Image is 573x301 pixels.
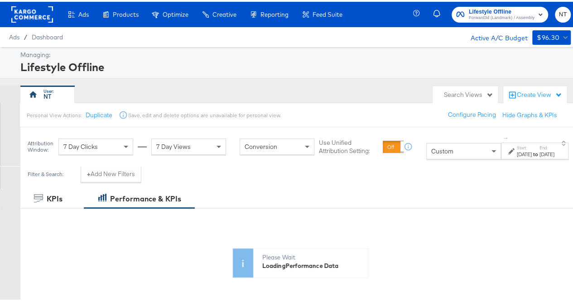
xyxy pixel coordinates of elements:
span: Ads [9,32,19,39]
span: / [19,32,32,39]
div: NT [43,91,51,99]
button: Configure Pacing [442,105,502,121]
button: NT [555,5,571,21]
div: [DATE] [517,149,532,156]
div: Create View [517,89,562,98]
span: 7 Day Views [156,141,191,149]
span: Forward3d (Landmark) / Assembly [469,13,534,20]
span: Lifestyle Offline [469,5,534,15]
span: NT [559,8,567,18]
span: 7 Day Clicks [63,141,98,149]
div: Save, edit and delete options are unavailable for personal view. [128,110,280,117]
span: Products [113,9,139,16]
button: $96.30 [532,29,571,43]
strong: to [532,149,539,156]
div: Active A/C Budget [461,29,528,42]
span: Custom [431,145,453,153]
span: Reporting [260,9,289,16]
div: [DATE] [539,149,554,156]
button: Hide Graphs & KPIs [502,109,557,118]
span: Ads [78,9,89,16]
button: +Add New Filters [81,164,141,181]
div: Attribution Window: [27,139,54,151]
span: Feed Suite [313,9,342,16]
div: $96.30 [537,30,559,42]
span: Optimize [163,9,188,16]
span: ↑ [502,135,510,138]
div: Filter & Search: [27,169,64,176]
span: Creative [212,9,236,16]
div: Personal View Actions: [27,110,82,117]
div: Search Views [444,89,493,97]
div: KPIs [47,192,63,202]
a: Dashboard [32,32,63,39]
div: Managing: [20,49,568,57]
label: Start: [517,143,532,149]
button: Duplicate [85,109,112,118]
label: Use Unified Attribution Setting: [319,137,379,153]
div: Lifestyle Offline [20,57,568,73]
button: Lifestyle OfflineForward3d (Landmark) / Assembly [452,5,548,21]
div: Performance & KPIs [110,192,181,202]
strong: + [87,168,91,177]
label: End: [539,143,554,149]
span: Conversion [245,141,277,149]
